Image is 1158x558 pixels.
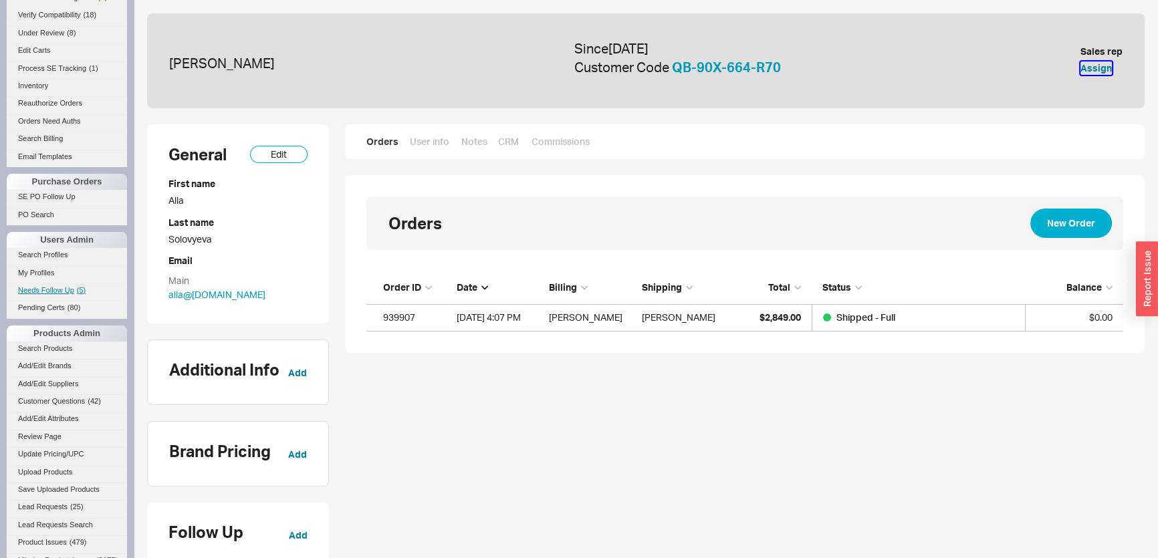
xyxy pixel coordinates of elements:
span: Shipping [642,281,682,293]
span: Lead Requests [18,503,68,511]
a: Verify Compatibility(18) [7,8,127,22]
a: Edit Carts [7,43,127,57]
button: Edit [250,146,308,163]
span: ( 25 ) [70,503,84,511]
a: Notes [461,135,487,148]
span: Status [822,281,851,293]
a: Under Review(8) [7,26,127,40]
div: Date [457,281,542,294]
a: Add/Edit Attributes [7,412,127,426]
span: ( 479 ) [70,538,87,546]
span: Customer Questions [18,397,85,405]
a: Pending Certs(80) [7,301,127,315]
div: Order ID [383,281,450,294]
a: Lead Requests Search [7,518,127,532]
h3: [PERSON_NAME] [169,57,275,70]
a: Commissions [530,135,591,148]
h3: Since [DATE] [574,42,781,55]
a: Add/Edit Suppliers [7,377,127,391]
span: Product Issues [18,538,67,546]
button: Add [288,448,307,461]
span: Needs Follow Up [18,286,74,294]
span: Pending Certs [18,303,65,311]
span: Billing [549,281,577,293]
a: My Profiles [7,266,127,280]
h1: General [168,146,227,162]
div: Users Admin [7,232,127,248]
span: ( 8 ) [67,29,76,37]
div: Total [734,281,801,294]
div: Purchase Orders [7,174,127,190]
span: New Order [1047,215,1095,231]
span: ( 5 ) [77,286,86,294]
span: Date [457,281,477,293]
button: New Order [1030,208,1112,238]
button: Add [289,529,308,542]
h1: Orders [388,215,442,231]
a: alla@[DOMAIN_NAME] [168,289,265,300]
h1: Brand Pricing [169,443,271,459]
a: Orders Need Auths [7,114,127,128]
div: [PERSON_NAME] [549,304,634,331]
div: Solovyeva [168,233,308,246]
span: Total [768,281,790,293]
h5: Main [168,276,308,285]
span: ( 1 ) [89,64,98,72]
div: Billing [549,281,634,294]
div: Products Admin [7,325,127,341]
h5: Sales rep [1080,47,1123,56]
h5: Email [168,256,308,265]
h5: First name [168,179,308,188]
span: $2,849.00 [760,311,801,323]
a: CRM [498,135,519,148]
a: Orders [366,135,398,148]
a: Search Profiles [7,248,127,262]
div: [PERSON_NAME] [642,304,715,331]
div: Shipping [642,281,727,294]
button: Add [288,366,307,380]
h5: Last name [168,218,308,227]
a: Add/Edit Brands [7,359,127,373]
button: Assign [1080,61,1112,75]
a: SE PO Follow Up [7,190,127,204]
div: 9/14/25 4:07 PM [457,304,542,331]
span: Under Review [18,29,64,37]
a: Inventory [7,79,127,93]
h3: Customer Code [574,61,781,74]
a: Search Products [7,341,127,356]
a: Search Billing [7,132,127,146]
div: grid [366,305,1123,331]
a: QB-90X-664-R70 [672,59,781,76]
div: 939907 [383,304,450,331]
a: User info [409,135,450,148]
a: Customer Questions(42) [7,394,127,408]
a: Reauthorize Orders [7,96,127,110]
a: Upload Products [7,465,127,479]
span: Order ID [383,281,421,293]
span: Balance [1066,281,1102,293]
button: QB-90X-664-R70 [672,61,781,74]
a: Update Pricing/UPC [7,447,127,461]
a: Email Templates [7,150,127,164]
span: ( 80 ) [68,303,81,311]
span: ( 18 ) [84,11,97,19]
div: Balance [1032,281,1113,294]
a: Save Uploaded Products [7,482,127,497]
a: Needs Follow Up(5) [7,283,127,297]
span: ( 42 ) [88,397,101,405]
h1: Follow Up [168,524,243,540]
span: Edit [271,146,287,162]
span: Shipped - Full [836,311,895,323]
div: Alla [168,194,308,207]
span: Verify Compatibility [18,11,81,19]
h1: Additional Info [169,362,279,378]
a: Review Page [7,430,127,444]
a: Process SE Tracking(1) [7,61,127,76]
a: 939907[DATE] 4:07 PM[PERSON_NAME][PERSON_NAME]$2,849.00Shipped - Full $0.00 [366,305,1123,331]
a: PO Search [7,208,127,222]
span: Process SE Tracking [18,64,86,72]
a: Product Issues(479) [7,535,127,549]
a: Lead Requests(25) [7,500,127,514]
div: Status [812,281,1026,294]
div: $0.00 [1032,304,1113,331]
